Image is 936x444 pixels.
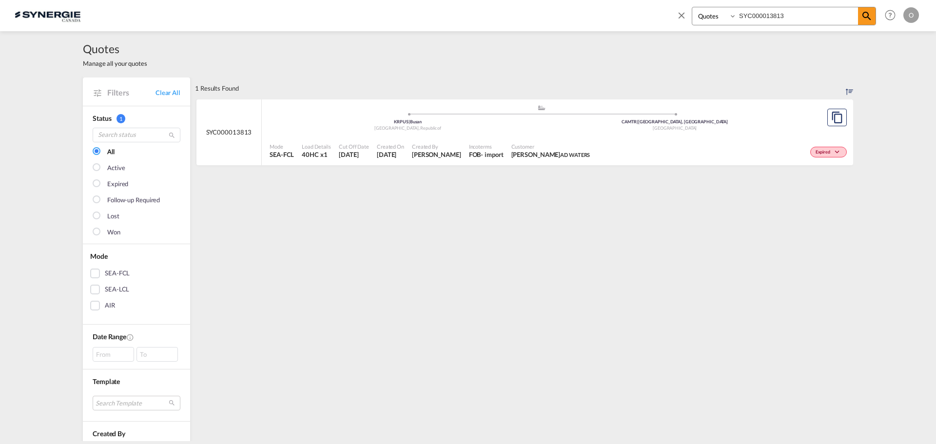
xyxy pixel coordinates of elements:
[83,59,147,68] span: Manage all your quotes
[107,147,115,157] div: All
[196,99,853,166] div: SYC000013813 assets/icons/custom/ship-fill.svgassets/icons/custom/roll-o-plane.svgOriginBusan Kor...
[637,119,638,124] span: |
[903,7,919,23] div: O
[136,347,178,362] div: To
[107,179,128,189] div: Expired
[105,301,115,310] div: AIR
[560,152,590,158] span: AD WATERS
[270,143,294,150] span: Mode
[846,77,853,99] div: Sort by: Created On
[195,77,239,99] div: 1 Results Found
[412,150,461,159] span: Rosa Ho
[374,125,441,131] span: [GEOGRAPHIC_DATA], Republic of
[481,150,503,159] div: - import
[93,128,180,142] input: Search status
[827,109,847,126] button: Copy Quote
[469,150,481,159] div: FOB
[469,143,504,150] span: Incoterms
[90,301,183,310] md-checkbox: AIR
[156,88,180,97] a: Clear All
[168,132,175,139] md-icon: icon-magnify
[93,347,180,362] span: From To
[882,7,903,24] div: Help
[511,150,590,159] span: Laura Cuciurean AD WATERS
[831,112,843,123] md-icon: assets/icons/custom/copyQuote.svg
[83,41,147,57] span: Quotes
[93,429,125,438] span: Created By
[810,147,847,157] div: Change Status Here
[107,212,119,221] div: Lost
[882,7,898,23] span: Help
[511,143,590,150] span: Customer
[105,269,130,278] div: SEA-FCL
[302,150,331,159] span: 40HC x 1
[622,119,728,124] span: CAMTR [GEOGRAPHIC_DATA], [GEOGRAPHIC_DATA]
[377,143,404,150] span: Created On
[858,7,876,25] span: icon-magnify
[107,87,156,98] span: Filters
[409,119,410,124] span: |
[412,143,461,150] span: Created By
[377,150,404,159] span: 5 Aug 2025
[302,143,331,150] span: Load Details
[676,7,692,30] span: icon-close
[339,143,369,150] span: Cut Off Date
[676,10,687,20] md-icon: icon-close
[833,150,844,155] md-icon: icon-chevron-down
[15,4,80,26] img: 1f56c880d42311ef80fc7dca854c8e59.png
[270,150,294,159] span: SEA-FCL
[536,105,547,110] md-icon: assets/icons/custom/ship-fill.svg
[206,128,252,136] span: SYC000013813
[107,195,160,205] div: Follow-up Required
[90,285,183,294] md-checkbox: SEA-LCL
[816,149,833,156] span: Expired
[93,114,180,123] div: Status 1
[861,10,873,22] md-icon: icon-magnify
[469,150,504,159] div: FOB import
[737,7,858,24] input: Enter Quotation Number
[394,119,422,124] span: KRPUS Busan
[93,114,111,122] span: Status
[107,163,125,173] div: Active
[339,150,369,159] span: 5 Aug 2025
[105,285,129,294] div: SEA-LCL
[653,125,697,131] span: [GEOGRAPHIC_DATA]
[107,228,120,237] div: Won
[93,332,126,341] span: Date Range
[93,347,134,362] div: From
[126,333,134,341] md-icon: Created On
[93,377,120,386] span: Template
[90,269,183,278] md-checkbox: SEA-FCL
[117,114,125,123] span: 1
[90,252,108,260] span: Mode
